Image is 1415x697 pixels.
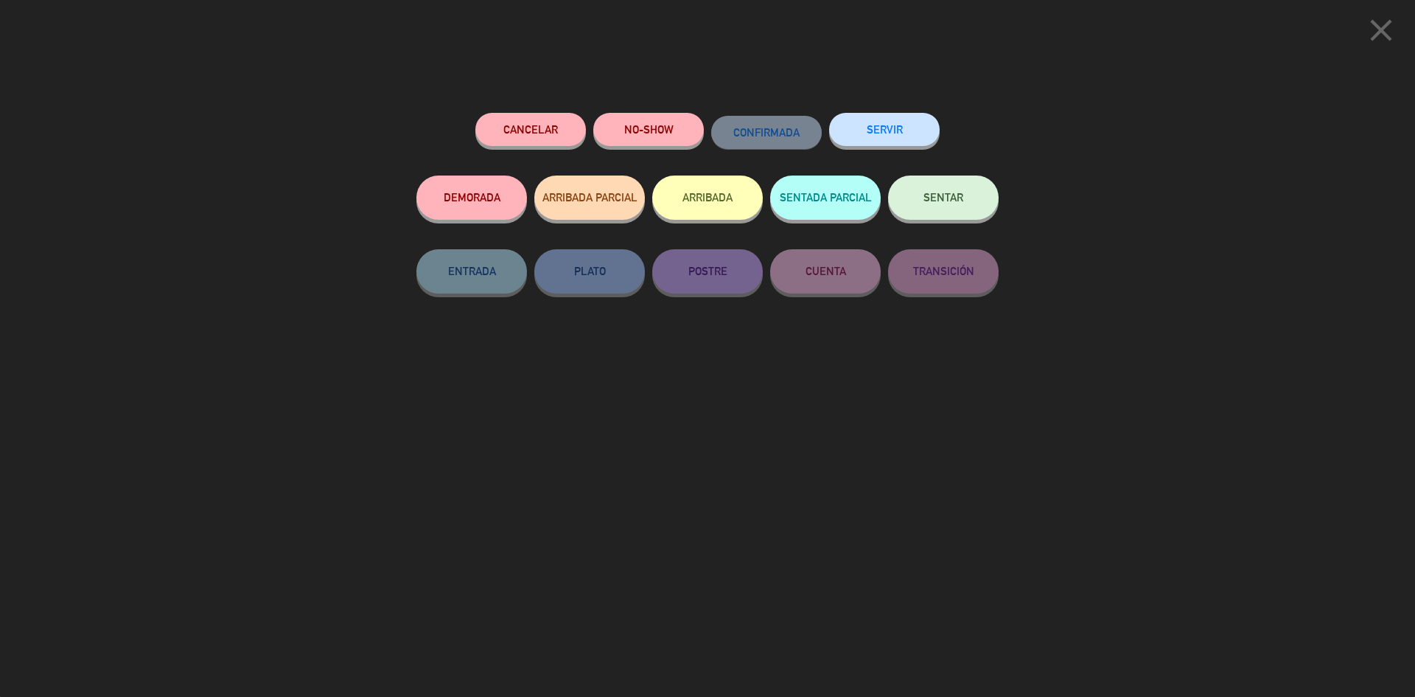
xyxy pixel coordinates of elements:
button: ENTRADA [416,249,527,294]
span: SENTAR [923,191,963,204]
button: DEMORADA [416,176,527,220]
button: SENTAR [888,176,999,220]
span: ARRIBADA PARCIAL [542,191,637,204]
button: TRANSICIÓN [888,249,999,294]
span: CONFIRMADA [733,126,800,139]
button: SENTADA PARCIAL [770,176,881,220]
i: close [1363,12,1400,49]
button: POSTRE [652,249,763,294]
button: NO-SHOW [593,113,704,146]
button: CONFIRMADA [711,116,822,149]
button: PLATO [534,249,645,294]
button: SERVIR [829,113,940,146]
button: CUENTA [770,249,881,294]
button: ARRIBADA PARCIAL [534,176,645,220]
button: Cancelar [475,113,586,146]
button: ARRIBADA [652,176,763,220]
button: close [1358,11,1404,55]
